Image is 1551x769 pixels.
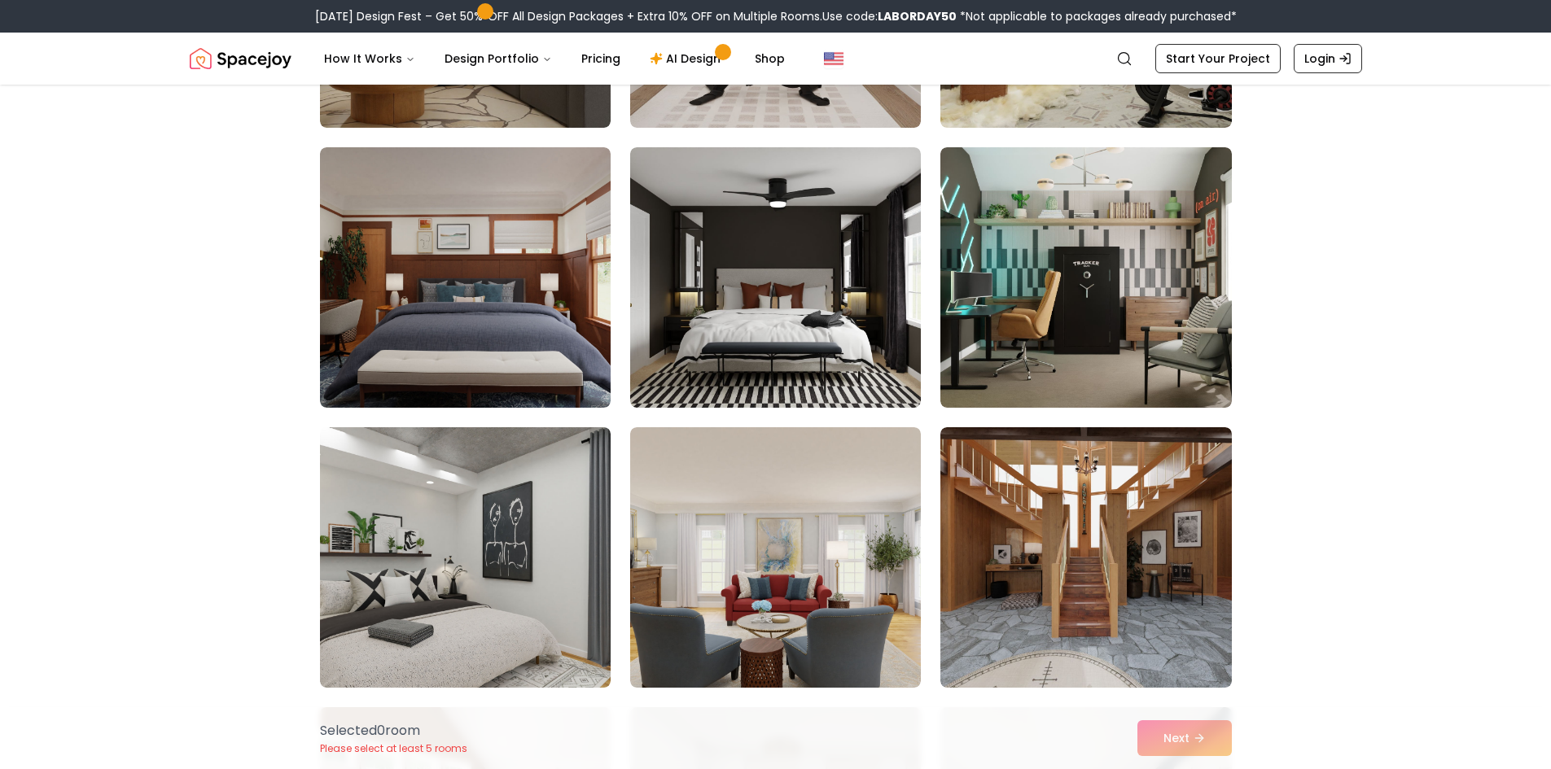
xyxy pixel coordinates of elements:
[1294,44,1362,73] a: Login
[311,42,428,75] button: How It Works
[432,42,565,75] button: Design Portfolio
[190,42,291,75] img: Spacejoy Logo
[878,8,957,24] b: LABORDAY50
[822,8,957,24] span: Use code:
[940,427,1231,688] img: Room room-18
[311,42,798,75] nav: Main
[957,8,1237,24] span: *Not applicable to packages already purchased*
[1155,44,1281,73] a: Start Your Project
[637,42,738,75] a: AI Design
[940,147,1231,408] img: Room room-15
[190,33,1362,85] nav: Global
[824,49,843,68] img: United States
[315,8,1237,24] div: [DATE] Design Fest – Get 50% OFF All Design Packages + Extra 10% OFF on Multiple Rooms.
[190,42,291,75] a: Spacejoy
[320,721,467,741] p: Selected 0 room
[320,147,611,408] img: Room room-13
[320,742,467,755] p: Please select at least 5 rooms
[630,427,921,688] img: Room room-17
[742,42,798,75] a: Shop
[320,427,611,688] img: Room room-16
[568,42,633,75] a: Pricing
[630,147,921,408] img: Room room-14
